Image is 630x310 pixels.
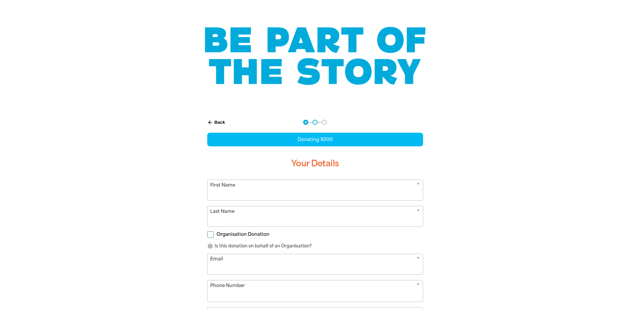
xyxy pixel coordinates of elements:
input: Organisation Donation [207,231,214,238]
i: arrow_back [207,119,213,125]
button: Back [205,117,228,128]
button: Navigate to step 2 of 3 to enter your details [313,120,317,125]
i: info [207,243,213,249]
span: Organisation Donation [217,231,269,237]
p: Is this donation on behalf of an Organisation? [207,243,423,249]
button: Navigate to step 3 of 3 to enter your payment details [322,120,327,125]
i: Required [417,282,419,290]
h3: Your Details [207,153,423,174]
div: Donating $200 [207,133,423,146]
img: Be part of the story [199,14,431,98]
